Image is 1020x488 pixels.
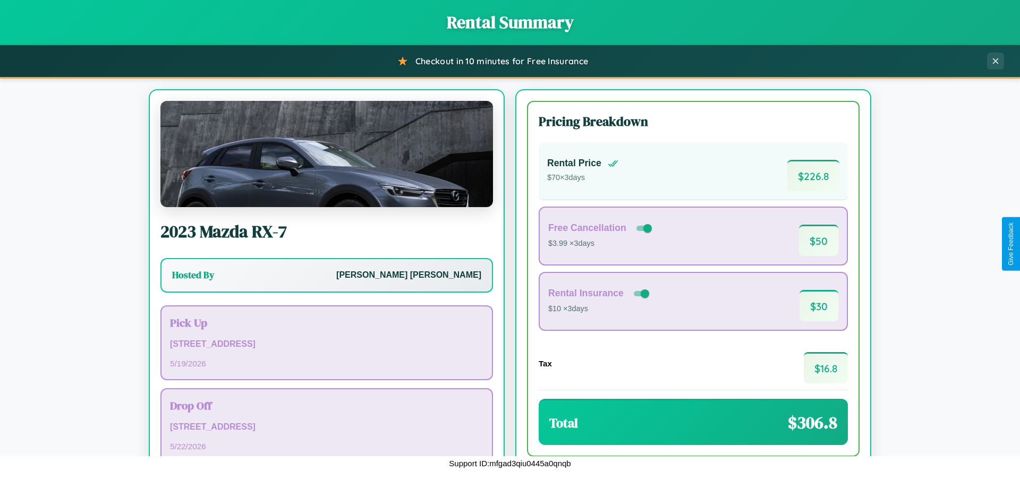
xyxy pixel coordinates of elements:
[548,302,651,316] p: $10 × 3 days
[160,220,493,243] h2: 2023 Mazda RX-7
[170,315,483,330] h3: Pick Up
[11,11,1009,34] h1: Rental Summary
[1007,222,1015,266] div: Give Feedback
[799,225,838,256] span: $ 50
[800,290,838,321] span: $ 30
[170,419,483,435] p: [STREET_ADDRESS]
[160,101,493,207] img: Mazda RX-7
[787,160,839,191] span: $ 226.8
[804,352,848,383] span: $ 16.8
[415,56,588,66] span: Checkout in 10 minutes for Free Insurance
[539,113,848,130] h3: Pricing Breakdown
[336,268,481,283] p: [PERSON_NAME] [PERSON_NAME]
[449,456,571,470] p: Support ID: mfgad3qiu0445a0qnqb
[548,222,626,234] h4: Free Cancellation
[170,337,483,352] p: [STREET_ADDRESS]
[172,269,214,281] h3: Hosted By
[549,414,578,432] h3: Total
[548,288,624,299] h4: Rental Insurance
[788,411,837,434] span: $ 306.8
[548,237,654,251] p: $3.99 × 3 days
[539,359,552,368] h4: Tax
[547,158,601,169] h4: Rental Price
[170,439,483,453] p: 5 / 22 / 2026
[170,356,483,371] p: 5 / 19 / 2026
[547,171,618,185] p: $ 70 × 3 days
[170,398,483,413] h3: Drop Off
